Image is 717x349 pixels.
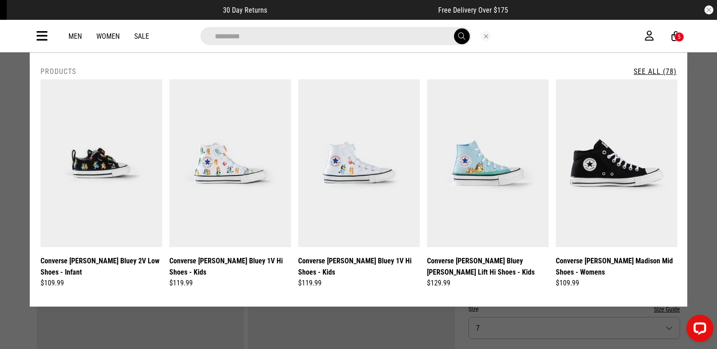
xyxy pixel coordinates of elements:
[672,32,680,41] a: 5
[556,278,677,289] div: $109.99
[41,67,76,76] h2: Products
[41,278,162,289] div: $109.99
[223,6,267,14] span: 30 Day Returns
[41,255,162,278] a: Converse [PERSON_NAME] Bluey 2V Low Shoes - Infant
[169,255,291,278] a: Converse [PERSON_NAME] Bluey 1V Hi Shoes - Kids
[427,79,549,247] img: Converse Chuck Taylor Bluey Eva Lift Hi Shoes - Kids in Blue
[438,6,508,14] span: Free Delivery Over $175
[134,32,149,41] a: Sale
[169,278,291,289] div: $119.99
[285,5,420,14] iframe: Customer reviews powered by Trustpilot
[68,32,82,41] a: Men
[41,79,162,247] img: Converse Chuck Taylor Bluey 2v Low Shoes - Infant in Black
[298,79,420,247] img: Converse Chuck Taylor Bluey 1v Hi Shoes - Kids in Blue
[427,255,549,278] a: Converse [PERSON_NAME] Bluey [PERSON_NAME] Lift Hi Shoes - Kids
[298,278,420,289] div: $119.99
[634,67,676,76] a: See All (78)
[96,32,120,41] a: Women
[678,34,681,40] div: 5
[298,255,420,278] a: Converse [PERSON_NAME] Bluey 1V Hi Shoes - Kids
[556,255,677,278] a: Converse [PERSON_NAME] Madison Mid Shoes - Womens
[481,31,491,41] button: Close search
[169,79,291,247] img: Converse Chuck Taylor Bluey 1v Hi Shoes - Kids in White
[679,311,717,349] iframe: LiveChat chat widget
[427,278,549,289] div: $129.99
[556,79,677,247] img: Converse Chuck Taylor Madison Mid Shoes - Womens in Black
